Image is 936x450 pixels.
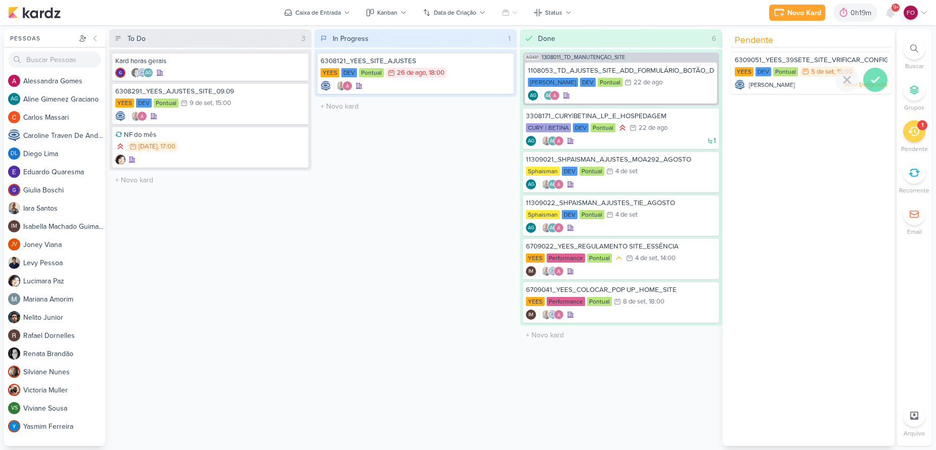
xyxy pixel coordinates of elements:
div: 26 de ago [397,70,426,76]
img: Giulia Boschi [115,68,125,78]
div: Aline Gimenez Graciano [544,90,554,101]
div: Criador(a): Aline Gimenez Graciano [526,223,536,233]
div: 4 de set [635,255,657,262]
img: Alessandra Gomes [554,266,564,276]
img: Alessandra Gomes [554,223,564,233]
img: Alessandra Gomes [550,90,560,101]
div: YEES [115,98,134,108]
div: M a r i a n a A m o r i m [23,294,105,305]
div: DEV [573,123,589,132]
div: Colaboradores: Iara Santos, Caroline Traven De Andrade, Alessandra Gomes [539,310,564,320]
div: A l i n e G i m e n e z G r a c i a n o [23,94,105,105]
div: E d u a r d o Q u a r e s m a [23,167,105,177]
span: AG481 [525,55,540,60]
div: , 18:00 [426,70,444,76]
div: DEV [580,78,596,87]
div: 1 [921,121,923,129]
div: Aline Gimenez Graciano [526,223,536,233]
div: Aline Gimenez Graciano [548,223,558,233]
div: 5 de set [811,69,834,75]
p: FO [907,8,915,17]
div: J o n e y V i a n a [23,239,105,250]
div: L e v y P e s s o a [23,258,105,268]
img: Nelito Junior [8,311,20,323]
div: 11309022_SHPAISMAN_AJUSTES_TIE_AGOSTO [526,198,716,208]
div: Aline Gimenez Graciano [548,136,558,146]
p: DL [11,151,18,157]
span: 1 [714,137,716,144]
p: IM [528,313,533,318]
div: Viviane Sousa [8,402,20,414]
img: Caroline Traven De Andrade [8,129,20,141]
div: Pontual [773,67,798,76]
div: Aline Gimenez Graciano [528,90,538,101]
div: Colaboradores: Iara Santos, Alessandra Gomes [334,81,352,91]
div: 1 [504,33,515,44]
button: Novo Kard [769,5,825,21]
div: R a f a e l D o r n e l l e s [23,330,105,341]
div: Criador(a): Aline Gimenez Graciano [526,136,536,146]
img: Yasmim Ferreira [8,420,20,432]
div: I s a b e l l a M a c h a d o G u i m a r ã e s [23,221,105,232]
p: AG [11,96,18,102]
span: [PERSON_NAME] [749,80,795,89]
div: 4 de set [615,212,638,218]
div: , 18:00 [834,69,853,75]
div: Sphaisman [526,210,560,219]
div: Pontual [587,297,612,306]
div: [PERSON_NAME] [528,78,578,87]
p: AG [550,226,556,231]
div: , 17:00 [157,143,175,150]
div: D i e g o L i m a [23,148,105,159]
p: IM [11,224,17,229]
div: 22 de ago [639,125,667,131]
div: Criador(a): Caroline Traven De Andrade [321,81,331,91]
div: Aline Gimenez Graciano [548,179,558,189]
div: Pontual [154,98,179,108]
div: 4 de set [615,168,638,175]
div: Pessoas [8,34,77,43]
img: Carlos Massari [8,111,20,123]
p: AG [546,93,552,98]
div: 6308291_YEES_AJUSTES_SITE_09.09 [115,87,305,96]
img: Rafael Dornelles [8,329,20,341]
div: Criador(a): Isabella Machado Guimarães [526,266,536,276]
div: Pontual [580,167,604,176]
p: Arquivo [904,429,925,438]
div: N e l i t o J u n i o r [23,312,105,323]
img: Iara Santos [8,202,20,214]
div: Aline Gimenez Graciano [526,179,536,189]
img: Renata Brandão [8,347,20,360]
div: DEV [562,210,577,219]
div: C a r o l i n e T r a v e n D e A n d r a d e [23,130,105,141]
p: JV [11,242,17,247]
div: Colaboradores: Aline Gimenez Graciano, Alessandra Gomes [541,90,560,101]
div: Pontual [587,254,612,263]
img: Alessandra Gomes [8,75,20,87]
div: [DATE] [139,143,157,150]
div: , 14:00 [657,255,676,262]
img: Iara Santos [542,266,552,276]
img: Alessandra Gomes [554,310,564,320]
div: Criador(a): Lucimara Paz [115,155,125,165]
img: Alessandra Gomes [342,81,352,91]
div: DEV [562,167,577,176]
div: YEES [526,254,545,263]
img: Caroline Traven De Andrade [321,81,331,91]
img: Eduardo Quaresma [8,166,20,178]
img: Victoria Muller [8,384,20,396]
img: kardz.app [8,7,61,19]
p: AG [145,71,152,76]
div: 6709022_YEES_REGULAMENTO SITE_ESSÊNCIA [526,242,716,251]
div: Criador(a): Caroline Traven De Andrade [115,111,125,121]
div: G i u l i a B o s c h i [23,185,105,195]
img: Renata Brandão [131,68,141,78]
span: Pendente [735,33,773,47]
div: 9 de set [190,100,212,107]
div: Pontual [591,123,615,132]
p: Recorrente [899,186,929,195]
div: , 18:00 [646,298,664,305]
p: Buscar [905,62,924,71]
p: IM [528,269,533,274]
p: Grupos [904,103,924,112]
